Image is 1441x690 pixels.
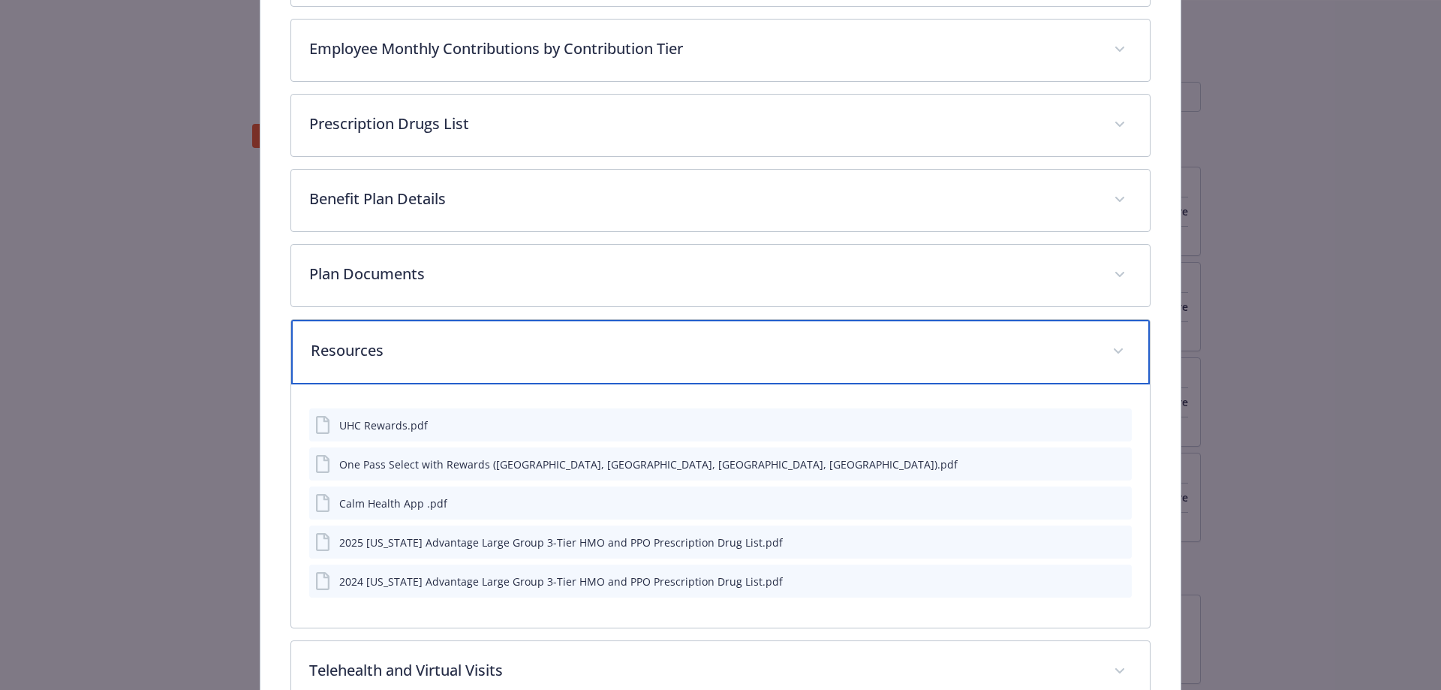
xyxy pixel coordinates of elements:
[339,496,447,511] div: Calm Health App .pdf
[291,384,1151,628] div: Resources
[311,339,1095,362] p: Resources
[291,95,1151,156] div: Prescription Drugs List
[1112,574,1126,589] button: preview file
[291,245,1151,306] div: Plan Documents
[291,20,1151,81] div: Employee Monthly Contributions by Contribution Tier
[339,417,428,433] div: UHC Rewards.pdf
[1088,456,1100,472] button: download file
[1112,535,1126,550] button: preview file
[339,535,783,550] div: 2025 [US_STATE] Advantage Large Group 3-Tier HMO and PPO Prescription Drug List.pdf
[291,170,1151,231] div: Benefit Plan Details
[1088,535,1100,550] button: download file
[1112,496,1126,511] button: preview file
[309,38,1097,60] p: Employee Monthly Contributions by Contribution Tier
[1112,456,1126,472] button: preview file
[339,456,958,472] div: One Pass Select with Rewards ([GEOGRAPHIC_DATA], [GEOGRAPHIC_DATA], [GEOGRAPHIC_DATA], [GEOGRAPHI...
[291,320,1151,384] div: Resources
[1088,574,1100,589] button: download file
[309,113,1097,135] p: Prescription Drugs List
[1112,417,1126,433] button: preview file
[309,188,1097,210] p: Benefit Plan Details
[309,263,1097,285] p: Plan Documents
[1088,417,1100,433] button: download file
[1088,496,1100,511] button: download file
[309,659,1097,682] p: Telehealth and Virtual Visits
[339,574,783,589] div: 2024 [US_STATE] Advantage Large Group 3-Tier HMO and PPO Prescription Drug List.pdf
